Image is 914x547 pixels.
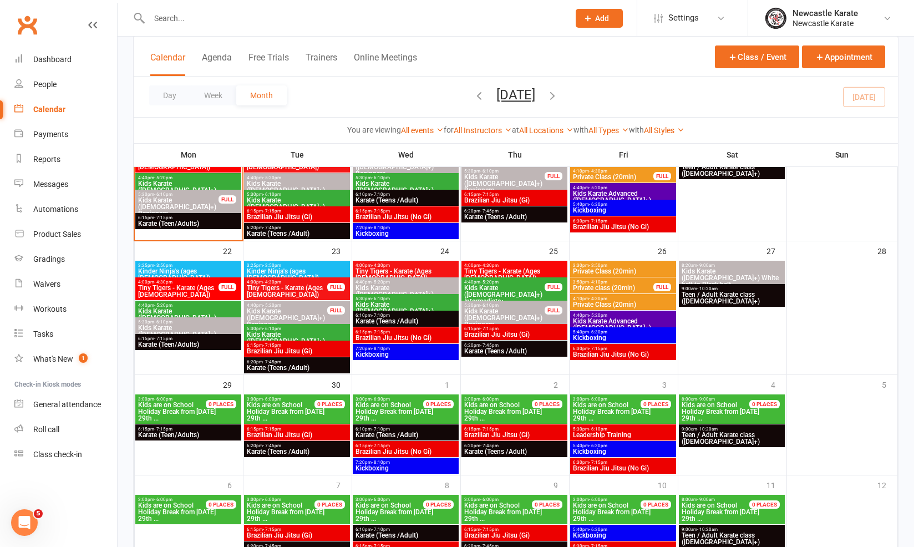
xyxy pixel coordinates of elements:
[464,303,545,308] span: 5:30pm
[138,180,239,200] span: Kids Karate ([DEMOGRAPHIC_DATA]+) Intermediate+
[464,343,565,348] span: 6:20pm
[246,448,348,455] span: Karate (Teens /Adult)
[138,336,239,341] span: 6:15pm
[263,263,281,268] span: - 3:50pm
[464,401,520,409] span: Kids are on School
[572,219,674,224] span: 6:30pm
[355,225,456,230] span: 7:20pm
[401,126,444,135] a: All events
[589,263,607,268] span: - 3:50pm
[519,126,573,135] a: All Locations
[355,197,456,204] span: Karate (Teens /Adult)
[352,143,460,166] th: Wed
[219,283,236,291] div: FULL
[138,341,239,348] span: Karate (Teen/Adults)
[263,175,281,180] span: - 5:20pm
[653,172,671,180] div: FULL
[644,126,684,135] a: All Styles
[464,263,565,268] span: 4:00pm
[154,303,172,308] span: - 5:20pm
[681,397,763,402] span: 8:00am
[14,322,117,347] a: Tasks
[246,214,348,220] span: Brazilian Jiu Jitsu (Gi)
[355,180,456,200] span: Kids Karate ([DEMOGRAPHIC_DATA]+) Intermediate+
[372,443,390,448] span: - 7:15pm
[263,326,281,331] span: - 6:10pm
[138,285,219,298] span: Tiny Tigers - Karate (Ages [DEMOGRAPHIC_DATA])
[681,263,783,268] span: 8:20am
[154,427,172,432] span: - 7:15pm
[572,335,674,341] span: Kickboxing
[572,296,674,301] span: 4:10pm
[14,272,117,297] a: Waivers
[355,263,456,268] span: 4:00pm
[793,8,858,18] div: Newcastle Karate
[681,286,783,291] span: 9:00am
[658,241,678,260] div: 26
[464,308,545,328] span: Kids Karate ([DEMOGRAPHIC_DATA]+) Beginners
[464,348,565,354] span: Karate (Teens /Adult)
[138,157,219,170] span: Tiny Tigers - Karate (Ages [DEMOGRAPHIC_DATA])
[877,241,897,260] div: 28
[372,263,390,268] span: - 4:30pm
[355,402,436,422] span: Holiday Break from [DATE] 29th ...
[190,85,236,105] button: Week
[33,354,73,363] div: What's New
[572,443,674,448] span: 5:40pm
[572,427,674,432] span: 5:30pm
[464,169,545,174] span: 5:30pm
[589,330,607,335] span: - 6:30pm
[765,7,787,29] img: thumb_image1757378539.png
[589,443,607,448] span: - 6:30pm
[33,105,65,114] div: Calendar
[464,432,565,438] span: Brazilian Jiu Jitsu (Gi)
[480,303,499,308] span: - 6:10pm
[14,147,117,172] a: Reports
[372,346,390,351] span: - 8:10pm
[681,432,783,445] span: Teen / Adult Karate class ([DEMOGRAPHIC_DATA]+)
[223,241,243,260] div: 22
[246,443,348,448] span: 6:20pm
[33,130,68,139] div: Payments
[11,509,38,536] iframe: Intercom live chat
[347,125,401,134] strong: You are viewing
[572,301,674,308] span: Private Class (20min)
[460,143,569,166] th: Thu
[355,448,456,455] span: Brazilian Jiu Jitsu (No Gi)
[355,157,436,177] span: Kids Karate ([DEMOGRAPHIC_DATA]+) Beginners
[202,52,232,76] button: Agenda
[355,432,456,438] span: Karate (Teens /Adult)
[572,185,674,190] span: 4:40pm
[14,417,117,442] a: Roll call
[138,325,239,345] span: Kids Karate ([DEMOGRAPHIC_DATA]+) Beginners
[246,225,348,230] span: 6:20pm
[480,209,499,214] span: - 7:45pm
[246,303,328,308] span: 4:40pm
[372,330,390,335] span: - 7:15pm
[573,125,588,134] strong: with
[464,331,565,338] span: Brazilian Jiu Jitsu (Gi)
[668,6,699,31] span: Settings
[138,427,239,432] span: 6:15pm
[246,180,348,200] span: Kids Karate ([DEMOGRAPHIC_DATA]+) Beginners
[355,296,456,301] span: 5:30pm
[549,241,569,260] div: 25
[33,80,57,89] div: People
[882,375,897,393] div: 5
[356,401,411,409] span: Kids are on School
[573,401,628,409] span: Kids are on School
[355,175,456,180] span: 5:30pm
[154,175,172,180] span: - 5:20pm
[569,143,678,166] th: Fri
[355,351,456,358] span: Kickboxing
[572,169,654,174] span: 4:10pm
[464,402,545,422] span: Holiday Break from [DATE] 29th ...
[588,126,629,135] a: All Types
[372,209,390,214] span: - 7:15pm
[589,313,607,318] span: - 5:20pm
[572,263,674,268] span: 3:30pm
[14,247,117,272] a: Gradings
[314,400,345,408] div: 0 PLACES
[246,209,348,214] span: 6:15pm
[263,209,281,214] span: - 7:15pm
